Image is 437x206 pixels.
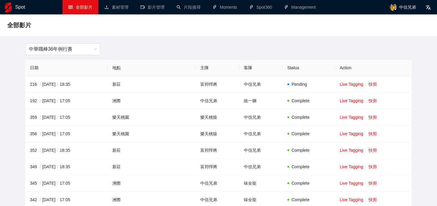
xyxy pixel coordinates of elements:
[292,181,310,186] span: Complete
[196,76,239,93] td: 富邦悍將
[340,82,363,87] a: Live Tagging
[390,4,397,11] img: avatar
[25,142,108,159] td: 352 [DATE] 18:35
[56,82,60,87] span: /
[141,5,165,10] a: video-camera影片管理
[7,20,31,30] span: 全部影片
[369,98,377,103] a: 快剪
[340,98,363,103] a: Live Tagging
[56,98,60,103] span: /
[340,181,363,186] a: Live Tagging
[239,76,283,93] td: 中信兄弟
[292,82,307,87] span: Pending
[38,164,42,169] span: /
[239,175,283,192] td: 味全龍
[249,5,272,10] a: thunderboltSpot360
[108,93,196,109] td: 洲際
[284,5,316,10] a: thunderboltManagement
[196,126,239,142] td: 樂天桃猿
[292,98,310,103] span: Complete
[239,93,283,109] td: 統一獅
[369,181,377,186] a: 快剪
[38,181,42,186] span: /
[56,181,60,186] span: /
[38,131,42,136] span: /
[369,164,377,169] a: 快剪
[239,126,283,142] td: 中信兄弟
[38,148,42,153] span: /
[56,148,60,153] span: /
[196,142,239,159] td: 富邦悍將
[68,5,73,9] span: table
[177,5,201,10] a: search片段搜尋
[369,115,377,120] a: 快剪
[340,148,363,153] a: Live Tagging
[25,159,108,175] td: 349 [DATE] 18:35
[292,131,310,136] span: Complete
[196,60,239,76] th: 主隊
[29,43,97,55] span: 中華職棒36年例行賽
[38,82,42,87] span: /
[38,197,42,202] span: /
[196,109,239,126] td: 樂天桃猿
[5,3,12,12] img: logo
[196,159,239,175] td: 富邦悍將
[108,142,196,159] td: 新莊
[108,175,196,192] td: 洲際
[108,60,196,76] th: 地點
[340,115,363,120] a: Live Tagging
[292,164,310,169] span: Complete
[196,175,239,192] td: 中信兄弟
[108,76,196,93] td: 新莊
[56,164,60,169] span: /
[292,197,310,202] span: Complete
[239,109,283,126] td: 中信兄弟
[335,60,412,76] th: Action
[25,126,108,142] td: 356 [DATE] 17:05
[38,98,42,103] span: /
[56,115,60,120] span: /
[108,126,196,142] td: 樂天桃園
[25,76,108,93] td: 216 [DATE] 18:35
[239,60,283,76] th: 客隊
[283,60,335,76] th: Status
[108,159,196,175] td: 新莊
[25,93,108,109] td: 192 [DATE] 17:05
[369,197,377,202] a: 快剪
[105,5,129,10] a: upload素材管理
[292,148,310,153] span: Complete
[56,131,60,136] span: /
[25,175,108,192] td: 345 [DATE] 17:05
[56,197,60,202] span: /
[369,82,377,87] a: 快剪
[239,159,283,175] td: 中信兄弟
[108,109,196,126] td: 樂天桃園
[369,131,377,136] a: 快剪
[76,5,93,10] span: 全部影片
[340,197,363,202] a: Live Tagging
[25,60,108,76] th: 日期
[213,5,237,10] a: thunderboltMoments
[196,93,239,109] td: 中信兄弟
[239,142,283,159] td: 中信兄弟
[25,109,108,126] td: 359 [DATE] 17:05
[292,115,310,120] span: Complete
[340,131,363,136] a: Live Tagging
[340,164,363,169] a: Live Tagging
[369,148,377,153] a: 快剪
[38,115,42,120] span: /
